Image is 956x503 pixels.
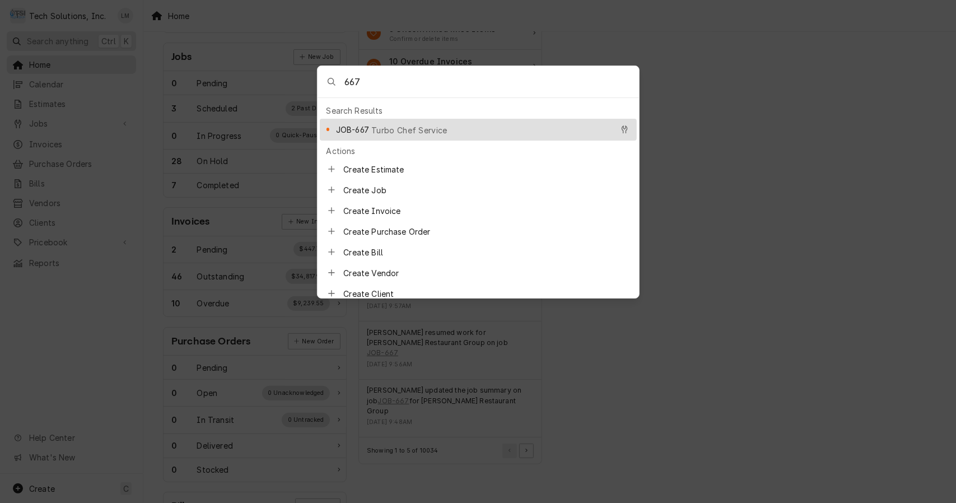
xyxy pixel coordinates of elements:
span: Create Job [343,184,629,196]
div: Actions [320,143,637,159]
span: JOB-667 [336,124,369,136]
span: Create Purchase Order [343,226,629,237]
span: Create Client [343,288,629,300]
span: Create Estimate [343,164,629,175]
span: Create Bill [343,246,629,258]
div: Global Command Menu [317,66,640,299]
input: Search anything [344,66,638,97]
div: Search Results [320,103,637,119]
span: Turbo Chef Service [371,124,447,136]
span: Create Vendor [343,267,629,279]
span: Create Invoice [343,205,629,217]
